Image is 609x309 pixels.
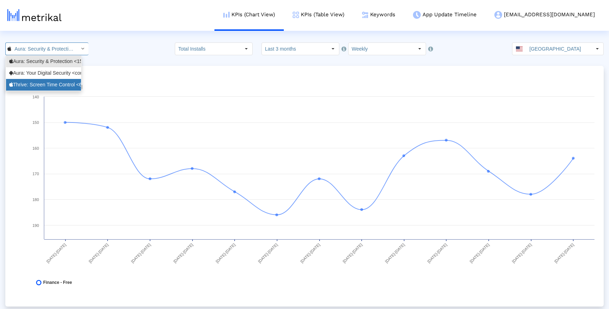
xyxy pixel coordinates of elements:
text: 150 [33,120,39,125]
text: [DATE]-[DATE] [215,242,236,264]
text: [DATE]-[DATE] [257,242,278,264]
img: kpi-chart-menu-icon.png [223,12,230,18]
text: 160 [33,146,39,150]
div: Select [591,43,603,55]
text: [DATE]-[DATE] [426,242,448,264]
div: Select [414,43,426,55]
div: Aura: Security & Protection <1547735089> [9,58,78,65]
text: [DATE]-[DATE] [384,242,406,264]
img: metrical-logo-light.png [7,9,62,21]
text: [DATE]-[DATE] [88,242,109,264]
text: [DATE]-[DATE] [553,242,575,264]
img: keywords.png [362,12,368,18]
img: my-account-menu-icon.png [494,11,502,19]
img: kpi-table-menu-icon.png [293,12,299,18]
text: [DATE]-[DATE] [511,242,533,264]
text: [DATE]-[DATE] [130,242,151,264]
img: app-update-menu-icon.png [413,11,421,19]
text: 180 [33,198,39,202]
text: [DATE]-[DATE] [173,242,194,264]
div: Thrive: Screen Time Control <6744621513> [9,81,78,88]
text: [DATE]-[DATE] [342,242,363,264]
text: [DATE]-[DATE] [469,242,490,264]
div: Aura: Your Digital Security <com.aura.suite> [9,70,78,76]
text: [DATE]-[DATE] [46,242,67,264]
span: Finance - Free [43,280,72,285]
text: [DATE]-[DATE] [299,242,321,264]
text: 190 [33,223,39,228]
text: 170 [33,172,39,176]
div: Select [327,43,339,55]
div: Select [76,43,88,55]
text: 140 [33,95,39,99]
div: Select [240,43,252,55]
